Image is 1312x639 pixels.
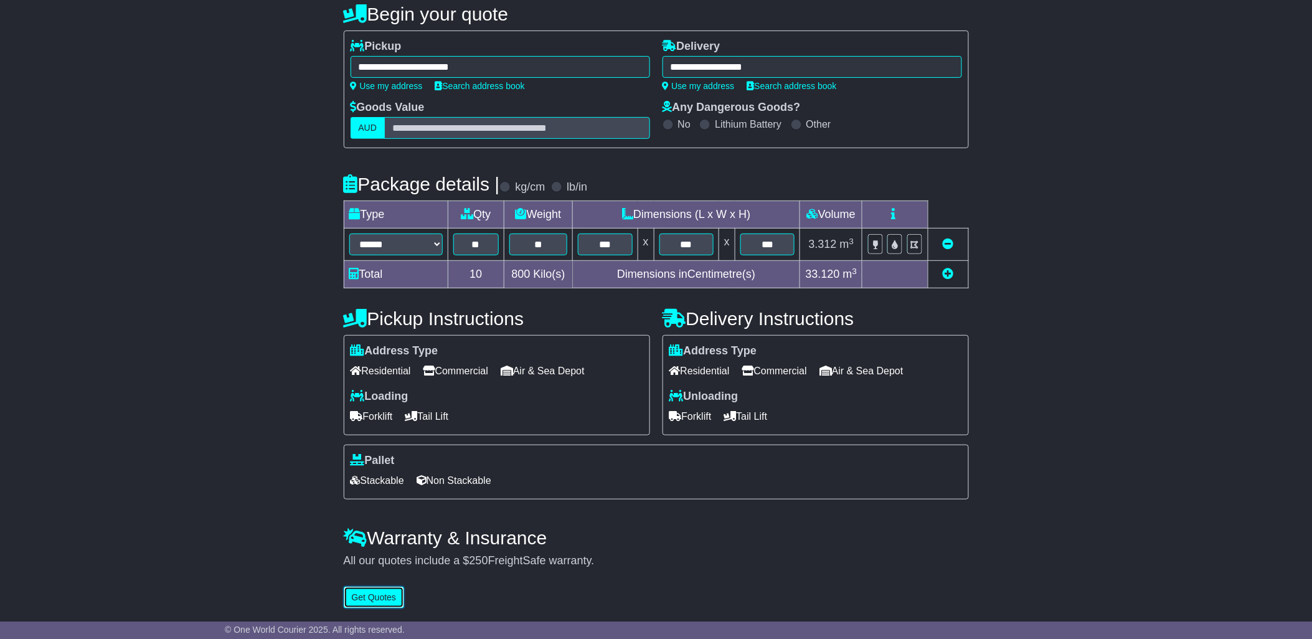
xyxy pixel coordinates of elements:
[344,4,969,24] h4: Begin your quote
[669,407,712,426] span: Forklift
[470,554,488,567] span: 250
[943,268,954,280] a: Add new item
[515,181,545,194] label: kg/cm
[638,229,654,261] td: x
[344,261,448,288] td: Total
[344,308,650,329] h4: Pickup Instructions
[344,201,448,229] td: Type
[719,229,735,261] td: x
[800,201,862,229] td: Volume
[351,471,404,490] span: Stackable
[448,261,504,288] td: 10
[678,118,691,130] label: No
[351,454,395,468] label: Pallet
[943,238,954,250] a: Remove this item
[663,308,969,329] h4: Delivery Instructions
[423,361,488,381] span: Commercial
[351,344,438,358] label: Address Type
[840,238,854,250] span: m
[504,201,573,229] td: Weight
[351,101,425,115] label: Goods Value
[669,344,757,358] label: Address Type
[663,40,720,54] label: Delivery
[849,237,854,246] sup: 3
[567,181,587,194] label: lb/in
[405,407,449,426] span: Tail Lift
[435,81,525,91] a: Search address book
[573,201,800,229] td: Dimensions (L x W x H)
[344,587,405,608] button: Get Quotes
[351,407,393,426] span: Forklift
[351,117,385,139] label: AUD
[742,361,807,381] span: Commercial
[663,81,735,91] a: Use my address
[501,361,585,381] span: Air & Sea Depot
[573,261,800,288] td: Dimensions in Centimetre(s)
[344,554,969,568] div: All our quotes include a $ FreightSafe warranty.
[512,268,531,280] span: 800
[351,40,402,54] label: Pickup
[344,528,969,548] h4: Warranty & Insurance
[747,81,837,91] a: Search address book
[351,81,423,91] a: Use my address
[225,625,405,635] span: © One World Courier 2025. All rights reserved.
[351,361,411,381] span: Residential
[417,471,491,490] span: Non Stackable
[663,101,801,115] label: Any Dangerous Goods?
[806,268,840,280] span: 33.120
[669,390,739,404] label: Unloading
[669,361,730,381] span: Residential
[843,268,857,280] span: m
[809,238,837,250] span: 3.312
[448,201,504,229] td: Qty
[852,267,857,276] sup: 3
[351,390,408,404] label: Loading
[715,118,781,130] label: Lithium Battery
[806,118,831,130] label: Other
[504,261,573,288] td: Kilo(s)
[724,407,768,426] span: Tail Lift
[819,361,904,381] span: Air & Sea Depot
[344,174,500,194] h4: Package details |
